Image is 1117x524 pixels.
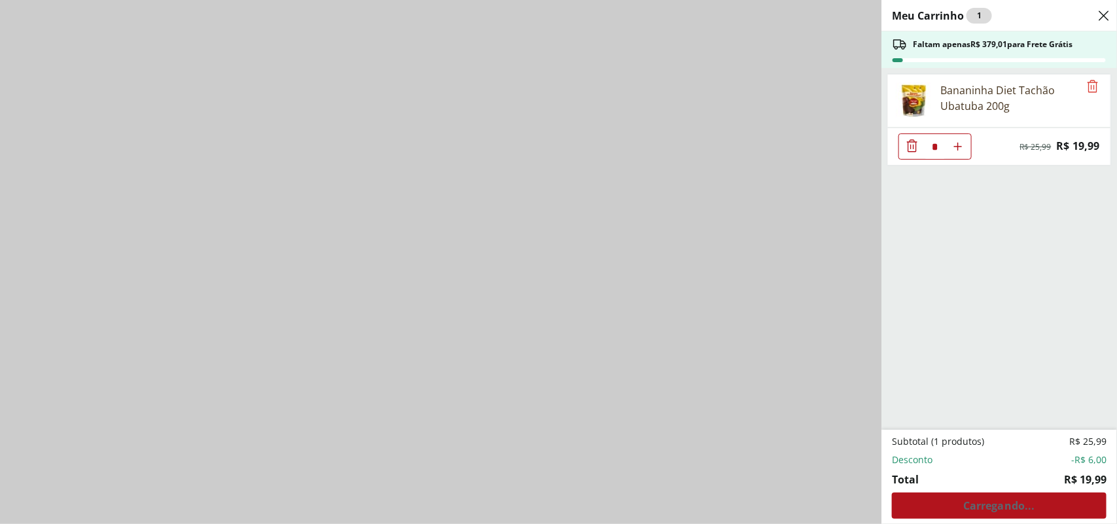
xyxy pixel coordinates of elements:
[1064,472,1107,487] span: R$ 19,99
[892,8,992,24] h2: Meu Carrinho
[1071,453,1107,466] span: -R$ 6,00
[892,453,932,466] span: Desconto
[945,133,971,160] button: Aumentar Quantidade
[1085,79,1101,95] button: Remove
[1069,435,1107,448] span: R$ 25,99
[899,133,925,160] button: Diminuir Quantidade
[892,435,984,448] span: Subtotal (1 produtos)
[1020,142,1052,152] span: R$ 25,99
[925,134,945,159] input: Quantidade Atual
[913,39,1073,50] span: Faltam apenas R$ 379,01 para Frete Grátis
[966,8,992,24] div: 1
[1057,137,1100,155] span: R$ 19,99
[892,472,919,487] span: Total
[896,82,932,119] img: Bananinha Diet Tachão Ubatuba 200g
[940,82,1079,114] div: Bananinha Diet Tachão Ubatuba 200g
